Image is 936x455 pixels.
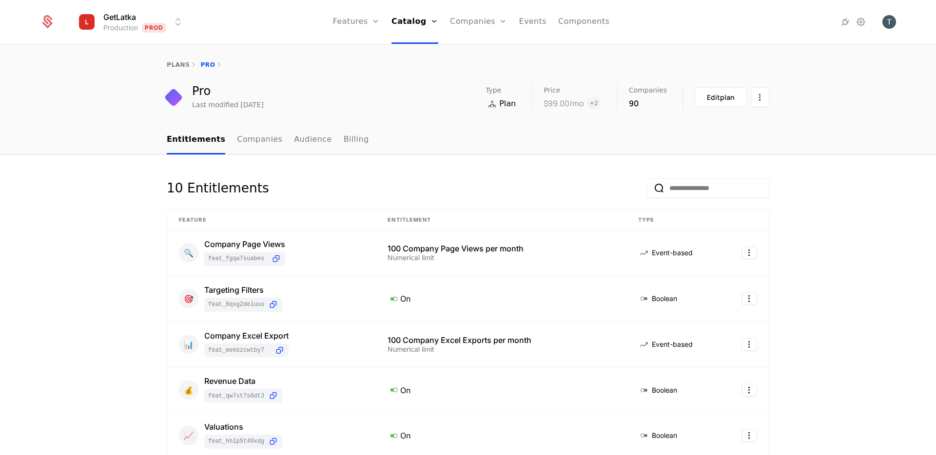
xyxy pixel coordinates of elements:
span: Boolean [652,431,677,440]
div: Company Excel Export [204,332,289,340]
button: Open user button [882,15,896,29]
div: Numerical limit [388,254,615,261]
a: plans [167,61,190,68]
span: Prod [142,23,167,33]
div: 💰 [179,380,198,400]
button: Select action [741,384,757,397]
button: Select action [751,87,769,107]
div: Targeting Filters [204,286,282,294]
div: 100 Company Excel Exports per month [388,336,615,344]
span: Plan [499,98,516,110]
div: On [388,383,615,396]
span: feat_MEKBZCwtBy7 [208,346,271,354]
div: On [388,292,615,305]
a: Integrations [839,16,851,28]
button: Select action [741,246,757,259]
span: Boolean [652,294,677,303]
span: Type [486,87,501,94]
div: Company Page Views [204,240,285,248]
a: Entitlements [167,126,225,154]
img: Tsovak Harutyunyan [882,15,896,29]
span: Event-based [652,340,693,349]
div: Last modified [DATE] [192,100,264,110]
div: 10 Entitlements [167,178,269,198]
span: feat_QW7St7s6Dt3 [208,392,264,400]
div: Numerical limit [388,346,615,353]
div: 90 [629,97,667,109]
span: feat_8qxG2DeLuUu [208,301,264,308]
th: Type [626,210,721,230]
a: Settings [855,16,867,28]
button: Select action [741,429,757,442]
button: Select environment [78,11,184,33]
span: + 2 [586,97,601,109]
div: Edit plan [707,93,735,102]
span: Boolean [652,385,677,395]
button: Select action [741,338,757,351]
div: Valuations [204,423,282,431]
div: 📈 [179,426,198,445]
span: Companies [629,87,667,94]
a: Companies [237,126,282,154]
a: Audience [294,126,332,154]
div: On [388,429,615,442]
span: Event-based [652,248,693,258]
div: Production [103,23,138,33]
ul: Choose Sub Page [167,126,369,154]
button: Select action [741,292,757,305]
div: 📊 [179,335,198,354]
a: Billing [344,126,369,154]
th: Entitlement [376,210,626,230]
div: Revenue Data [204,377,282,385]
th: Feature [167,210,376,230]
span: feat_HhLp5T49XdG [208,437,264,445]
button: Editplan [695,87,747,107]
div: 🔍 [179,243,198,263]
span: Price [544,87,560,94]
div: Pro [192,85,264,97]
nav: Main [167,126,769,154]
div: $99.00 /mo [544,97,584,109]
div: 🎯 [179,289,198,308]
span: feat_FGQa7suABeS [208,255,267,263]
div: 100 Company Page Views per month [388,245,615,252]
span: GetLatka [103,11,136,23]
img: GetLatka [75,10,98,34]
